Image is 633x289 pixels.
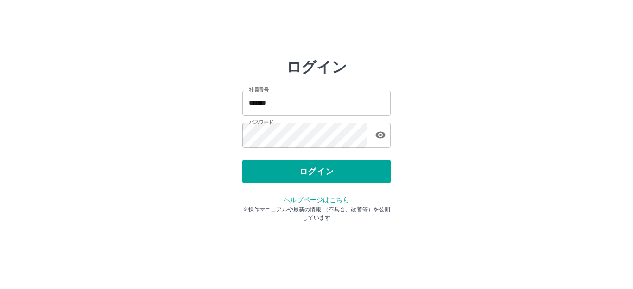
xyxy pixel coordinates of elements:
p: ※操作マニュアルや最新の情報 （不具合、改善等）を公開しています [242,205,391,222]
button: ログイン [242,160,391,183]
label: パスワード [249,119,273,126]
label: 社員番号 [249,86,268,93]
a: ヘルプページはこちら [284,196,349,203]
h2: ログイン [286,58,347,76]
